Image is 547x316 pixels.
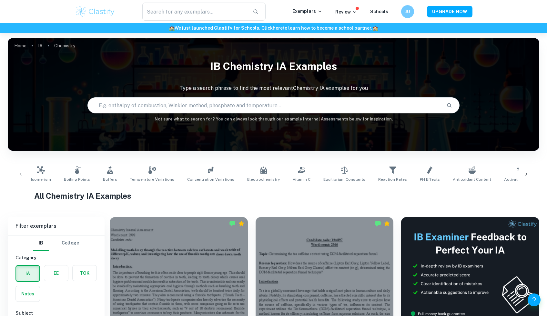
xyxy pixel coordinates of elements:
[34,190,512,202] h1: All Chemistry IA Examples
[8,116,539,122] h6: Not sure what to search for? You can always look through our example Internal Assessments below f...
[8,217,105,235] h6: Filter exemplars
[293,177,310,182] span: Vitamin C
[31,177,51,182] span: Isomerism
[229,220,236,227] img: Marked
[384,220,390,227] div: Premium
[169,25,175,31] span: 🏫
[444,100,455,111] button: Search
[14,41,26,50] a: Home
[16,286,40,302] button: Notes
[1,24,546,32] h6: We just launched Clastify for Schools. Click to learn how to become a school partner.
[528,293,541,306] button: Help and Feedback
[401,5,414,18] button: JU
[142,3,248,21] input: Search for any exemplars...
[64,177,90,182] span: Boiling Points
[33,235,49,251] button: IB
[247,177,280,182] span: Electrochemistry
[427,6,472,17] button: UPGRADE NOW
[8,56,539,77] h1: IB Chemistry IA examples
[103,177,117,182] span: Buffers
[372,25,378,31] span: 🏫
[75,5,116,18] img: Clastify logo
[44,265,68,281] button: EE
[420,177,440,182] span: pH Effects
[375,220,381,227] img: Marked
[62,235,79,251] button: College
[15,254,97,261] h6: Category
[8,84,539,92] p: Type a search phrase to find the most relevant Chemistry IA examples for you
[323,177,365,182] span: Equilibrium Constants
[187,177,234,182] span: Concentration Variations
[33,235,79,251] div: Filter type choice
[54,42,75,49] p: Chemistry
[335,8,357,15] p: Review
[38,41,43,50] a: IA
[504,177,537,182] span: Activation Energy
[16,266,39,281] button: IA
[378,177,407,182] span: Reaction Rates
[238,220,245,227] div: Premium
[273,25,283,31] a: here
[453,177,491,182] span: Antioxidant Content
[404,8,411,15] h6: JU
[73,265,96,281] button: TOK
[370,9,388,14] a: Schools
[292,8,322,15] p: Exemplars
[130,177,174,182] span: Temperature Variations
[88,96,441,114] input: E.g. enthalpy of combustion, Winkler method, phosphate and temperature...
